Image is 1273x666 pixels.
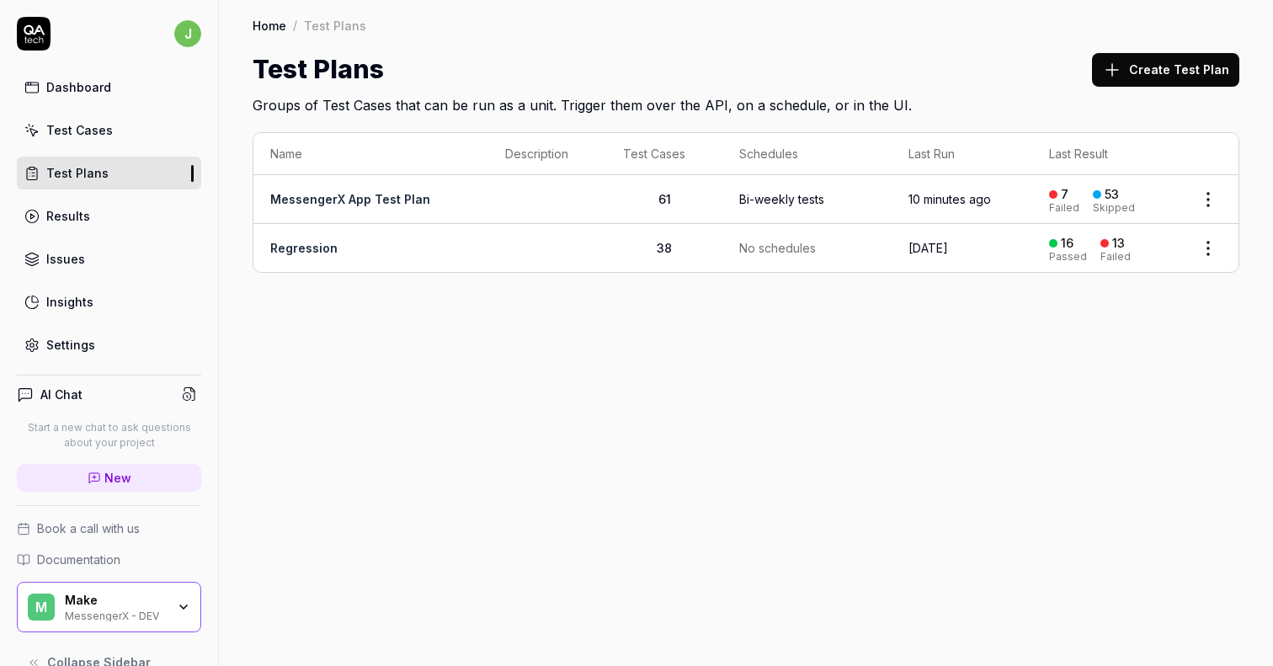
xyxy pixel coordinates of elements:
div: Test Plans [46,164,109,182]
th: Test Cases [606,133,722,175]
div: Failed [1100,252,1131,262]
span: j [174,20,201,47]
div: 13 [1112,236,1125,251]
button: Create Test Plan [1092,53,1239,87]
p: Start a new chat to ask questions about your project [17,420,201,450]
div: Failed [1049,203,1079,213]
div: Skipped [1093,203,1135,213]
span: 38 [657,241,672,255]
div: Bi-weekly tests [739,190,824,208]
th: Description [488,133,606,175]
div: Issues [46,250,85,268]
a: Settings [17,328,201,361]
div: Settings [46,336,95,354]
th: Last Result [1032,133,1178,175]
a: Test Plans [17,157,201,189]
span: Documentation [37,551,120,568]
div: Dashboard [46,78,111,96]
span: 61 [658,192,671,206]
div: Test Plans [304,17,366,34]
a: Home [253,17,286,34]
span: Book a call with us [37,519,140,537]
div: / [293,17,297,34]
div: 7 [1061,187,1068,202]
a: New [17,464,201,492]
div: Results [46,207,90,225]
div: Passed [1049,252,1087,262]
span: M [28,594,55,621]
button: MMakeMessengerX - DEV [17,582,201,632]
button: j [174,17,201,51]
h4: AI Chat [40,386,83,403]
a: Documentation [17,551,201,568]
span: New [104,469,131,487]
div: 16 [1061,236,1073,251]
div: Insights [46,293,93,311]
th: Schedules [722,133,891,175]
span: No schedules [739,239,816,257]
a: MessengerX App Test Plan [270,192,430,206]
div: Make [65,593,166,608]
a: Dashboard [17,71,201,104]
a: Test Cases [17,114,201,147]
time: 10 minutes ago [908,192,991,206]
h1: Test Plans [253,51,384,88]
h2: Groups of Test Cases that can be run as a unit. Trigger them over the API, on a schedule, or in t... [253,88,1239,115]
time: [DATE] [908,241,948,255]
a: Issues [17,242,201,275]
div: Test Cases [46,121,113,139]
a: Book a call with us [17,519,201,537]
th: Last Run [892,133,1033,175]
a: Insights [17,285,201,318]
th: Name [253,133,488,175]
a: Results [17,200,201,232]
a: Regression [270,241,338,255]
div: 53 [1105,187,1119,202]
div: MessengerX - DEV [65,608,166,621]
